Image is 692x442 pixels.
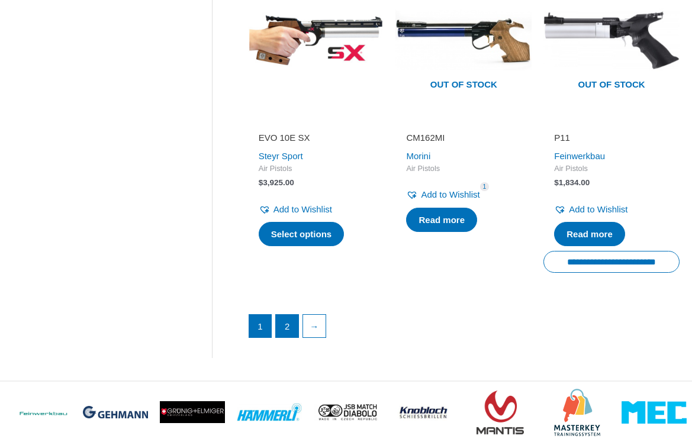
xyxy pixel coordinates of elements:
[259,178,294,187] bdi: 3,925.00
[303,315,326,337] a: →
[406,115,521,130] iframe: Customer reviews powered by Trustpilot
[259,151,303,161] a: Steyr Sport
[406,208,477,233] a: Select options for “CM162MI”
[249,315,272,337] span: Page 1
[554,201,627,218] a: Add to Wishlist
[552,72,671,99] span: Out of stock
[406,151,430,161] a: Morini
[259,222,345,247] a: Select options for “EVO 10E SX”
[259,115,374,130] iframe: Customer reviews powered by Trustpilot
[259,178,263,187] span: $
[259,201,332,218] a: Add to Wishlist
[569,204,627,214] span: Add to Wishlist
[554,222,625,247] a: Read more about “P11”
[554,132,669,144] h2: P11
[421,189,479,199] span: Add to Wishlist
[554,115,669,130] iframe: Customer reviews powered by Trustpilot
[406,186,479,203] a: Add to Wishlist
[554,178,590,187] bdi: 1,834.00
[259,132,374,148] a: EVO 10E SX
[554,132,669,148] a: P11
[259,164,374,174] span: Air Pistols
[276,315,298,337] a: Page 2
[554,151,605,161] a: Feinwerkbau
[554,178,559,187] span: $
[406,132,521,144] h2: CM162MI
[273,204,332,214] span: Add to Wishlist
[480,182,490,191] span: 1
[248,314,680,344] nav: Product Pagination
[406,132,521,148] a: CM162MI
[406,164,521,174] span: Air Pistols
[404,72,523,99] span: Out of stock
[554,164,669,174] span: Air Pistols
[259,132,374,144] h2: EVO 10E SX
